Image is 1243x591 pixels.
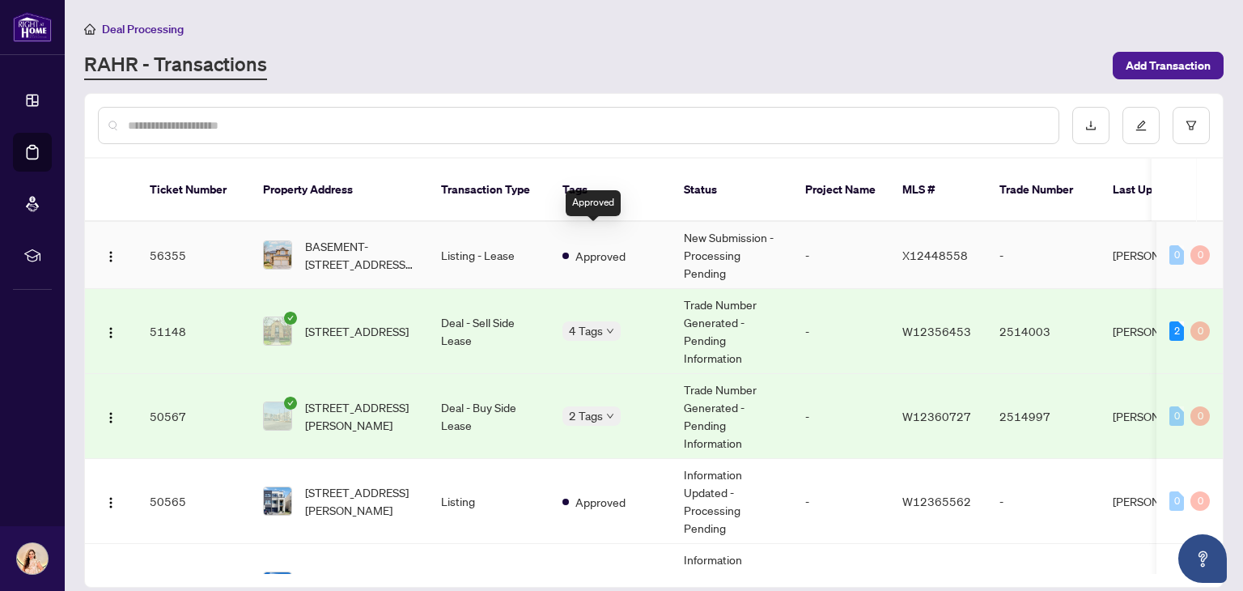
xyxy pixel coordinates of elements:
span: home [84,23,95,35]
button: Logo [98,242,124,268]
td: Deal - Sell Side Lease [428,289,549,374]
td: - [792,289,889,374]
img: Logo [104,496,117,509]
td: New Submission - Processing Pending [671,222,792,289]
div: 0 [1190,321,1210,341]
img: Profile Icon [17,543,48,574]
span: Deal Processing [102,22,184,36]
button: Open asap [1178,534,1227,583]
th: Trade Number [986,159,1100,222]
span: [STREET_ADDRESS] [305,322,409,340]
span: W12365562 [902,494,971,508]
span: 2 Tags [569,406,603,425]
div: 0 [1190,245,1210,265]
img: Logo [104,411,117,424]
th: Ticket Number [137,159,250,222]
div: 0 [1190,406,1210,426]
img: thumbnail-img [264,402,291,430]
th: Status [671,159,792,222]
button: filter [1173,107,1210,144]
td: - [986,459,1100,544]
th: Last Updated By [1100,159,1221,222]
span: check-circle [284,397,297,410]
td: - [792,222,889,289]
td: Listing [428,459,549,544]
td: Trade Number Generated - Pending Information [671,374,792,459]
td: - [792,459,889,544]
td: 2514003 [986,289,1100,374]
span: Approved [575,247,626,265]
th: Project Name [792,159,889,222]
td: 51148 [137,289,250,374]
span: [STREET_ADDRESS][PERSON_NAME] [305,483,415,519]
span: edit [1135,120,1147,131]
td: [PERSON_NAME] [1100,289,1221,374]
td: - [792,374,889,459]
img: Logo [104,326,117,339]
span: X12448558 [902,248,968,262]
td: 50565 [137,459,250,544]
span: 4 Tags [569,321,603,340]
button: Add Transaction [1113,52,1224,79]
div: 0 [1169,406,1184,426]
td: Deal - Buy Side Lease [428,374,549,459]
th: MLS # [889,159,986,222]
span: W12356453 [902,324,971,338]
span: check-circle [284,312,297,325]
img: thumbnail-img [264,241,291,269]
button: Logo [98,403,124,429]
img: thumbnail-img [264,317,291,345]
span: [STREET_ADDRESS][PERSON_NAME] [305,398,415,434]
span: download [1085,120,1097,131]
th: Tags [549,159,671,222]
img: Logo [104,250,117,263]
span: filter [1186,120,1197,131]
td: 2514997 [986,374,1100,459]
div: 0 [1169,245,1184,265]
td: 56355 [137,222,250,289]
div: 0 [1190,491,1210,511]
td: 50567 [137,374,250,459]
a: RAHR - Transactions [84,51,267,80]
th: Transaction Type [428,159,549,222]
img: logo [13,12,52,42]
td: Listing - Lease [428,222,549,289]
span: W12360727 [902,409,971,423]
span: Add Transaction [1126,53,1211,79]
span: BASEMENT-[STREET_ADDRESS][PERSON_NAME] [305,237,415,273]
td: [PERSON_NAME] [1100,222,1221,289]
div: 2 [1169,321,1184,341]
td: Information Updated - Processing Pending [671,459,792,544]
th: Property Address [250,159,428,222]
div: Approved [566,190,621,216]
img: thumbnail-img [264,487,291,515]
button: Logo [98,488,124,514]
td: Trade Number Generated - Pending Information [671,289,792,374]
td: [PERSON_NAME] [1100,374,1221,459]
span: down [606,412,614,420]
button: download [1072,107,1109,144]
button: edit [1122,107,1160,144]
button: Logo [98,318,124,344]
div: 0 [1169,491,1184,511]
span: down [606,327,614,335]
span: Approved [575,493,626,511]
td: [PERSON_NAME] [1100,459,1221,544]
td: - [986,222,1100,289]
